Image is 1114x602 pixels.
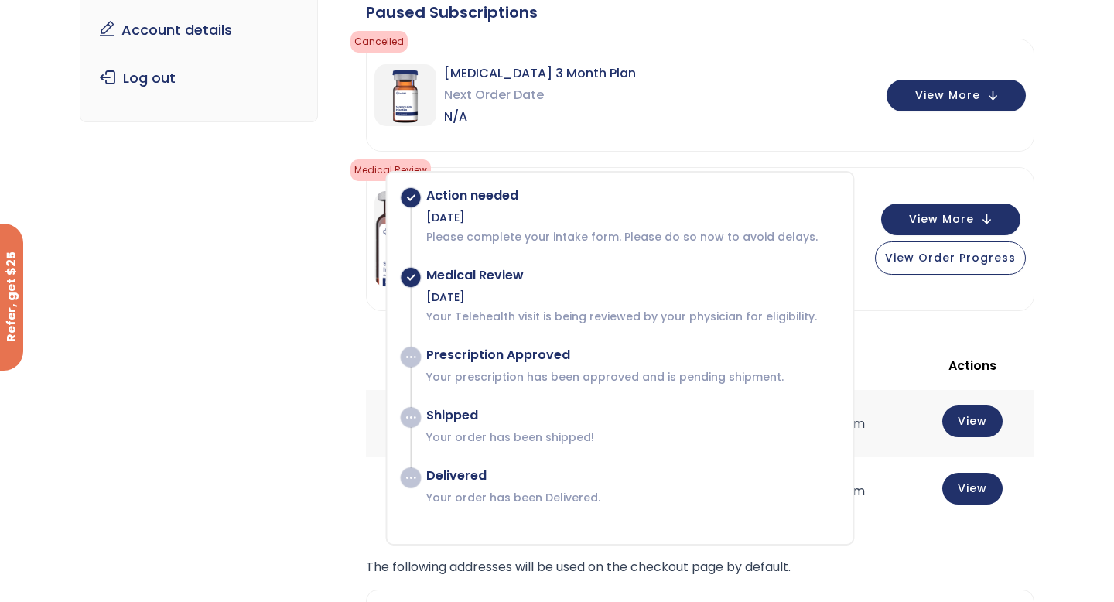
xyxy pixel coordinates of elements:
span: View Order Progress [885,250,1016,265]
img: Sermorelin 3 Month Plan [374,64,436,126]
div: Prescription Approved [426,347,837,363]
div: Paused Subscriptions [366,2,1034,23]
span: Medical Review [350,159,431,181]
span: [MEDICAL_DATA] 3 Month Plan [444,63,636,84]
span: View More [909,214,974,224]
p: Please complete your intake form. Please do so now to avoid delays. [426,229,837,245]
div: [DATE] [426,210,837,225]
p: Your order has been shipped! [426,429,837,445]
a: Account details [92,14,306,46]
span: View More [915,91,980,101]
a: Log out [92,62,306,94]
span: Next Order Date [444,84,636,106]
div: Action needed [426,188,837,204]
p: Your Telehealth visit is being reviewed by your physician for eligibility. [426,309,837,324]
p: The following addresses will be used on the checkout page by default. [366,556,1034,578]
span: Actions [948,357,996,375]
p: Your order has been Delivered. [426,490,837,505]
img: Sermorelin 3 Month Plan [374,191,436,287]
button: View More [881,204,1020,235]
a: View [942,405,1003,437]
p: Your prescription has been approved and is pending shipment. [426,369,837,385]
button: View Order Progress [875,241,1026,275]
div: [DATE] [426,289,837,305]
span: N/A [444,106,636,128]
div: Shipped [426,408,837,423]
span: cancelled [350,31,408,53]
div: Delivered [426,468,837,484]
a: View [942,473,1003,505]
div: Medical Review [426,268,837,283]
button: View More [887,80,1026,111]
